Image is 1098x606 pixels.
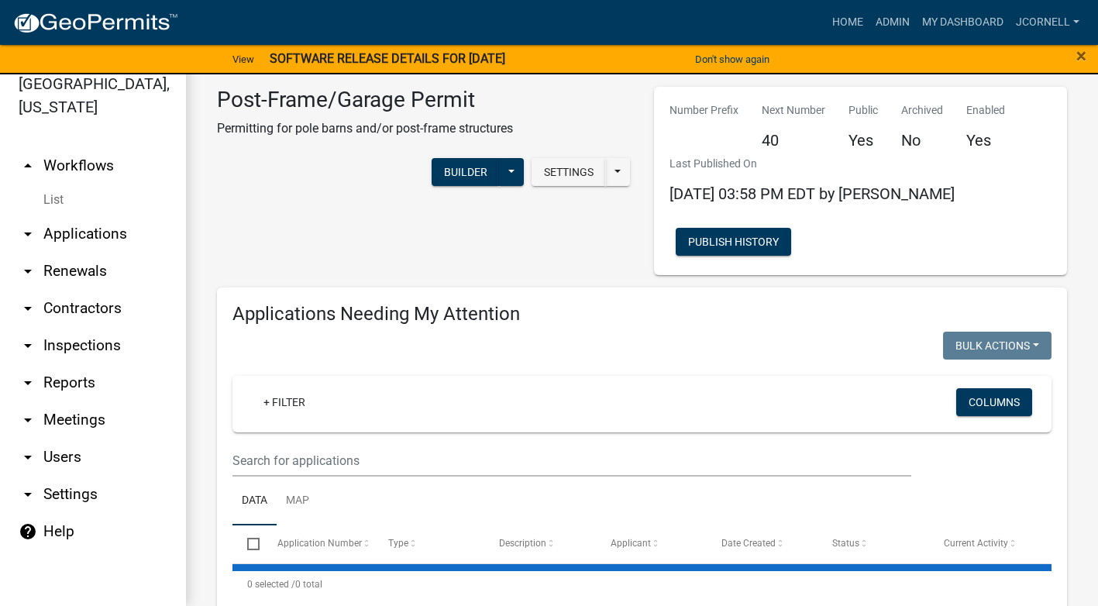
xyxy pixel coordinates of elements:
[484,525,595,563] datatable-header-cell: Description
[676,228,791,256] button: Publish History
[817,525,928,563] datatable-header-cell: Status
[19,299,37,318] i: arrow_drop_down
[232,445,911,477] input: Search for applications
[669,184,955,203] span: [DATE] 03:58 PM EDT by [PERSON_NAME]
[721,538,776,549] span: Date Created
[901,102,943,119] p: Archived
[611,538,651,549] span: Applicant
[669,156,955,172] p: Last Published On
[669,102,738,119] p: Number Prefix
[19,262,37,281] i: arrow_drop_down
[277,477,318,526] a: Map
[848,102,878,119] p: Public
[232,477,277,526] a: Data
[943,332,1052,360] button: Bulk Actions
[232,565,1052,604] div: 0 total
[232,303,1052,325] h4: Applications Needing My Attention
[251,388,318,416] a: + Filter
[532,158,606,186] button: Settings
[901,131,943,150] h5: No
[19,336,37,355] i: arrow_drop_down
[929,525,1040,563] datatable-header-cell: Current Activity
[19,157,37,175] i: arrow_drop_up
[226,46,260,72] a: View
[832,538,859,549] span: Status
[19,485,37,504] i: arrow_drop_down
[1076,45,1086,67] span: ×
[19,411,37,429] i: arrow_drop_down
[217,87,513,113] h3: Post-Frame/Garage Permit
[19,225,37,243] i: arrow_drop_down
[247,579,295,590] span: 0 selected /
[916,8,1010,37] a: My Dashboard
[19,448,37,467] i: arrow_drop_down
[19,374,37,392] i: arrow_drop_down
[762,102,825,119] p: Next Number
[217,119,513,138] p: Permitting for pole barns and/or post-frame structures
[689,46,776,72] button: Don't show again
[388,538,408,549] span: Type
[596,525,707,563] datatable-header-cell: Applicant
[762,131,825,150] h5: 40
[232,525,262,563] datatable-header-cell: Select
[373,525,484,563] datatable-header-cell: Type
[19,522,37,541] i: help
[956,388,1032,416] button: Columns
[262,525,373,563] datatable-header-cell: Application Number
[944,538,1008,549] span: Current Activity
[966,131,1005,150] h5: Yes
[1010,8,1086,37] a: jcornell
[848,131,878,150] h5: Yes
[869,8,916,37] a: Admin
[826,8,869,37] a: Home
[1076,46,1086,65] button: Close
[676,236,791,249] wm-modal-confirm: Workflow Publish History
[277,538,362,549] span: Application Number
[499,538,546,549] span: Description
[270,51,505,66] strong: SOFTWARE RELEASE DETAILS FOR [DATE]
[966,102,1005,119] p: Enabled
[707,525,817,563] datatable-header-cell: Date Created
[432,158,500,186] button: Builder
